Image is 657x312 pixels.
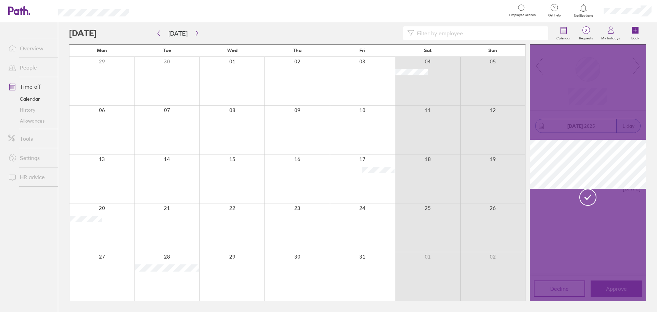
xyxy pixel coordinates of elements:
[627,34,643,40] label: Book
[488,48,497,53] span: Sun
[552,22,575,44] a: Calendar
[3,170,58,184] a: HR advice
[97,48,107,53] span: Mon
[163,28,193,39] button: [DATE]
[3,104,58,115] a: History
[359,48,365,53] span: Fri
[509,13,536,17] span: Employee search
[575,22,597,44] a: 2Requests
[3,93,58,104] a: Calendar
[624,22,646,44] a: Book
[3,132,58,146] a: Tools
[597,22,624,44] a: My holidays
[575,34,597,40] label: Requests
[227,48,237,53] span: Wed
[424,48,431,53] span: Sat
[148,7,165,13] div: Search
[163,48,171,53] span: Tue
[572,3,595,18] a: Notifications
[597,34,624,40] label: My holidays
[572,14,595,18] span: Notifications
[575,28,597,33] span: 2
[3,61,58,74] a: People
[543,13,566,17] span: Get help
[3,115,58,126] a: Allowances
[3,80,58,93] a: Time off
[552,34,575,40] label: Calendar
[3,41,58,55] a: Overview
[414,27,544,40] input: Filter by employee
[293,48,301,53] span: Thu
[3,151,58,165] a: Settings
